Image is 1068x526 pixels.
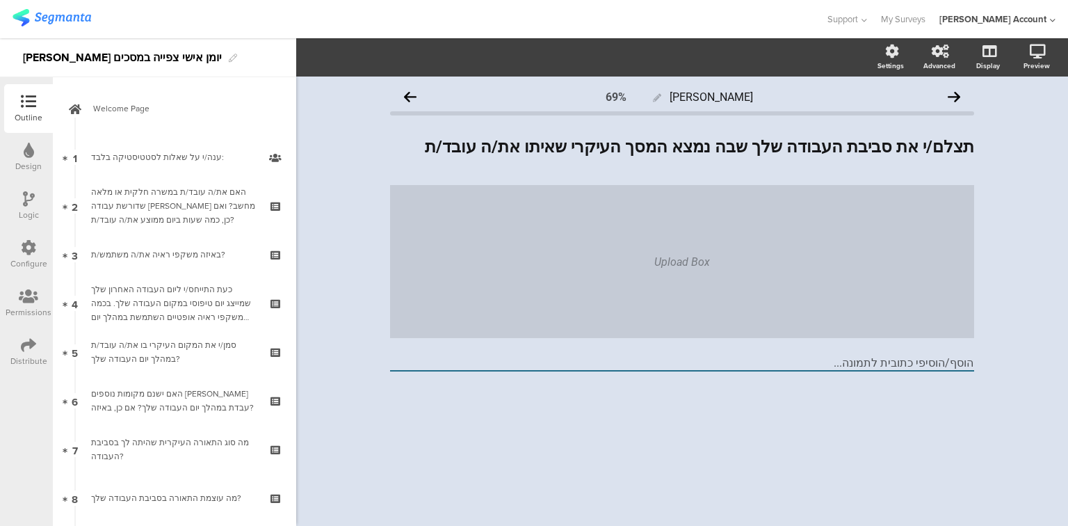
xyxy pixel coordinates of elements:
[56,425,293,474] a: 7 מה סוג התאורה העיקרית שהיתה לך בסביבת העבודה?
[56,279,293,328] a: 4 כעת התייחס/י ליום העבודה האחרון שלך שמייצג יום טיפוסי במקום העבודה שלך. בכמה משקפי ראיה אופטיים...
[10,257,47,270] div: Configure
[72,393,78,408] span: 6
[91,436,257,463] div: מה סוג התאורה העיקרית שהיתה לך בסביבת העבודה?
[23,47,222,69] div: [PERSON_NAME] יומן אישי צפייה במסכים
[91,248,257,262] div: באיזה משקפי ראיה את/ה משתמש/ת?
[425,137,974,157] strong: תצלם/י את סביבת העבודה שלך שבה נמצא המסך העיקרי שאיתו את/ה עובד/ת
[72,247,78,262] span: 3
[13,9,91,26] img: segmanta logo
[15,160,42,173] div: Design
[73,150,77,165] span: 1
[72,344,78,360] span: 5
[15,111,42,124] div: Outline
[6,306,51,319] div: Permissions
[91,387,257,415] div: האם ישנם מקומות נוספים בהם עבדת במהלך יום העבודה שלך? אם כן, באיזה?
[91,185,257,227] div: האם את/ה עובד/ת במשרה חלקית או מלאה שדורשת עבודה מול מחשב? ואם כן, כמה שעות ביום ממוצע את/ה עובד/ת?
[91,282,257,324] div: כעת התייחס/י ליום העבודה האחרון שלך שמייצג יום טיפוסי במקום העבודה שלך. בכמה משקפי ראיה אופטיים ה...
[1023,61,1050,71] div: Preview
[91,491,257,505] div: מה עוצמת התאורה בסביבת העבודה שלך?
[976,61,1000,71] div: Display
[10,355,47,367] div: Distribute
[877,61,904,71] div: Settings
[606,90,626,104] div: 69%
[91,338,257,366] div: סמן/י את המקום העיקרי בו את/ה עובד/ת במהלך יום העבודה שלך?
[19,209,39,221] div: Logic
[91,150,257,164] div: ענה/י על שאלות לסטטיסטיקה בלבד:
[93,102,271,115] span: Welcome Page
[56,133,293,182] a: 1 ענה/י על שאלות לסטטיסטיקה בלבד:
[72,296,78,311] span: 4
[56,84,293,133] a: Welcome Page
[72,491,78,506] span: 8
[72,442,78,457] span: 7
[72,198,78,214] span: 2
[390,356,974,372] input: Type caption placeholder text here...
[56,328,293,376] a: 5 סמן/י את המקום העיקרי בו את/ה עובד/ת במהלך יום העבודה שלך?
[827,13,858,26] span: Support
[56,376,293,425] a: 6 האם ישנם מקומות נוספים [PERSON_NAME] עבדת במהלך יום העבודה שלך? אם כן, באיזה?
[56,474,293,523] a: 8 מה עוצמת התאורה בסביבת העבודה שלך?
[56,230,293,279] a: 3 באיזה משקפי ראיה את/ה משתמש/ת?
[670,90,753,104] span: יומן יומי
[56,182,293,230] a: 2 האם את/ה עובד/ת במשרה חלקית או מלאה שדורשת עבודה [PERSON_NAME] מחשב? ואם כן, כמה שעות ביום ממוצ...
[939,13,1046,26] div: [PERSON_NAME] Account
[654,255,710,269] div: Upload Box
[923,61,955,71] div: Advanced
